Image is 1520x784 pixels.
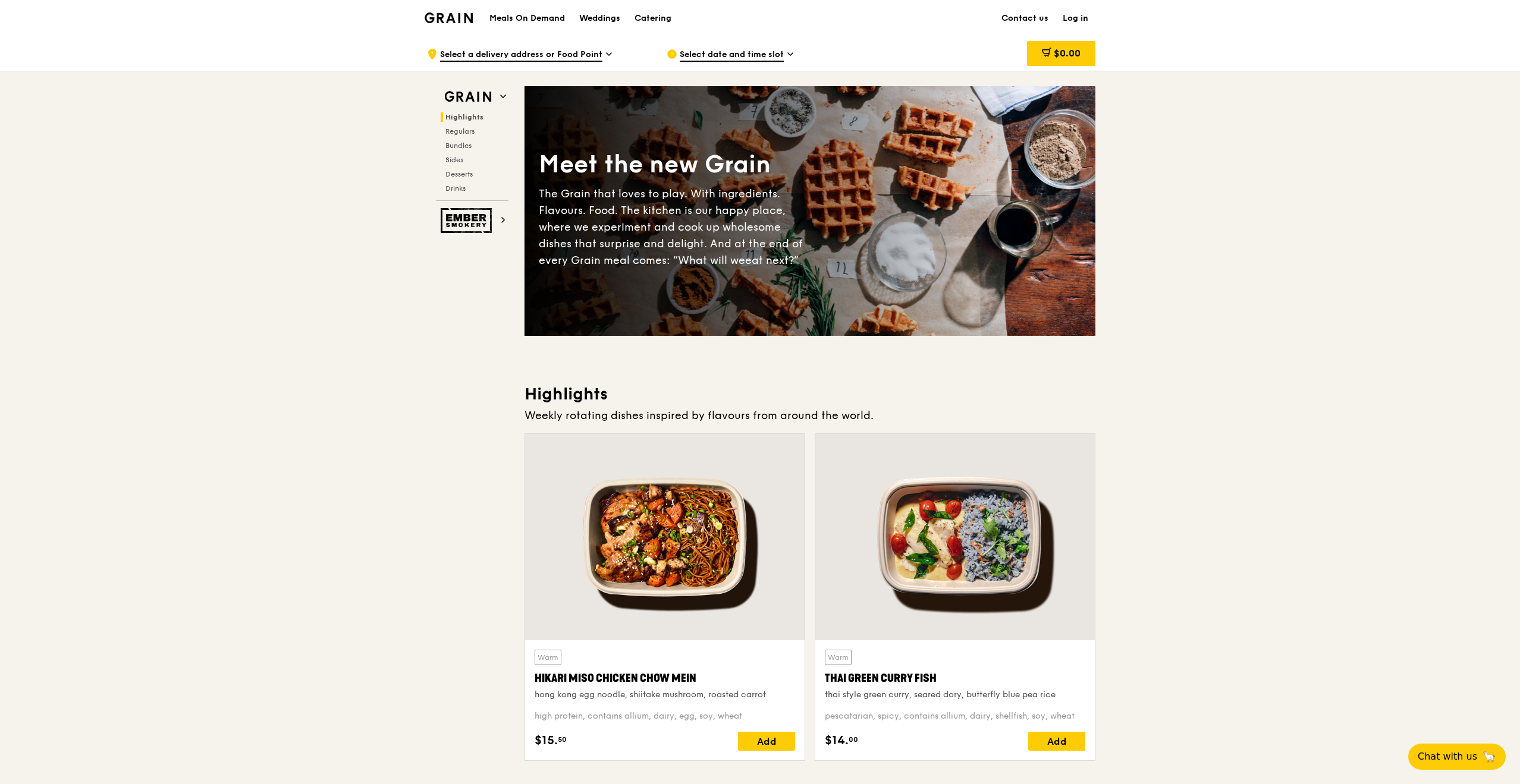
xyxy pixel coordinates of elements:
img: Ember Smokery web logo [441,208,495,233]
span: Select a delivery address or Food Point [440,49,602,62]
span: Highlights [445,113,483,121]
span: $15. [535,732,558,750]
span: 00 [849,735,858,744]
div: hong kong egg noodle, shiitake mushroom, roasted carrot [535,689,795,701]
div: Thai Green Curry Fish [825,670,1085,687]
div: high protein, contains allium, dairy, egg, soy, wheat [535,710,795,722]
div: Weddings [579,1,620,36]
div: Add [1028,732,1085,751]
span: $14. [825,732,849,750]
span: Desserts [445,170,473,178]
div: Hikari Miso Chicken Chow Mein [535,670,795,687]
span: Sides [445,156,463,164]
span: eat next?” [745,254,799,267]
span: $0.00 [1054,48,1081,59]
div: Weekly rotating dishes inspired by flavours from around the world. [525,407,1095,424]
span: 50 [558,735,567,744]
div: The Grain that loves to play. With ingredients. Flavours. Food. The kitchen is our happy place, w... [539,185,810,269]
h1: Meals On Demand [489,12,565,24]
button: Chat with us🦙 [1408,744,1506,770]
span: Bundles [445,141,472,150]
a: Log in [1056,1,1095,36]
div: Add [738,732,795,751]
span: Drinks [445,184,466,193]
h3: Highlights [525,383,1095,405]
div: Catering [635,1,671,36]
img: Grain [425,12,473,23]
div: pescatarian, spicy, contains allium, dairy, shellfish, soy, wheat [825,710,1085,722]
span: Select date and time slot [680,49,784,62]
span: Regulars [445,127,475,136]
div: Warm [535,650,561,665]
a: Catering [627,1,679,36]
a: Contact us [994,1,1056,36]
img: Grain web logo [441,86,495,108]
div: Meet the new Grain [539,149,810,181]
div: thai style green curry, seared dory, butterfly blue pea rice [825,689,1085,701]
span: 🦙 [1482,750,1496,764]
div: Warm [825,650,852,665]
span: Chat with us [1418,750,1477,764]
a: Weddings [572,1,627,36]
